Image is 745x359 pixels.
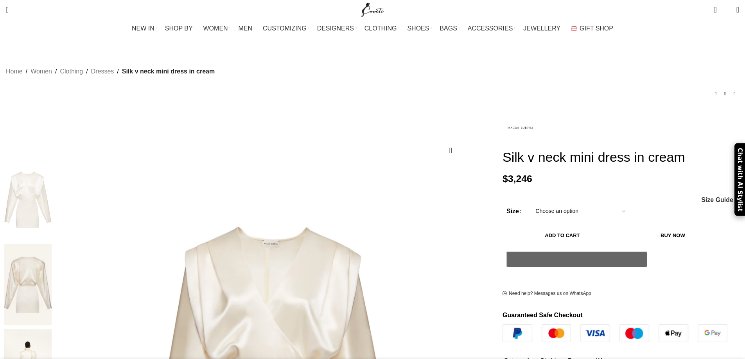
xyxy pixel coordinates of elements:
a: NEW IN [132,21,157,36]
a: SHOP BY [165,21,196,36]
img: GiftBag [571,26,577,31]
a: SHOES [407,21,432,36]
a: ACCESSORIES [468,21,516,36]
h1: Silk v neck mini dress in cream [503,149,739,165]
a: Previous product [711,89,720,98]
a: Next product [730,89,739,98]
span: Silk v neck mini dress in cream [122,66,215,77]
a: 0 [710,2,720,18]
button: Add to cart [506,227,618,244]
a: BAGS [440,21,460,36]
img: guaranteed-safe-checkout-bordered.j [503,324,727,342]
img: Magda Butrym [503,110,538,145]
span: ACCESSORIES [468,25,513,32]
span: WOMEN [203,25,228,32]
span: GIFT SHOP [580,25,613,32]
div: My Wishlist [723,2,731,18]
a: Clothing [60,66,83,77]
a: GIFT SHOP [571,21,613,36]
iframe: Secure express checkout frame [505,271,649,275]
strong: Guaranteed Safe Checkout [503,312,583,318]
span: MEN [239,25,253,32]
button: Pay with GPay [506,252,647,267]
a: CUSTOMIZING [263,21,309,36]
img: Magda Butrym Silk v neck mini dress in cream scaled73186 nobg [4,159,52,240]
span: BAGS [440,25,457,32]
button: Buy now [622,227,723,244]
a: Need help? Messages us on WhatsApp [503,291,591,297]
span: DESIGNERS [317,25,354,32]
a: WOMEN [203,21,231,36]
img: Magda Butrym dress [4,244,52,325]
a: Women [31,66,52,77]
bdi: 3,246 [503,173,532,184]
nav: Breadcrumb [6,66,215,77]
a: Size Guide [701,197,733,203]
div: Main navigation [2,21,743,36]
span: 0 [724,8,730,14]
span: CUSTOMIZING [263,25,307,32]
a: MEN [239,21,255,36]
a: Site logo [359,6,386,13]
a: Home [6,66,23,77]
a: JEWELLERY [523,21,563,36]
a: Search [2,2,13,18]
span: 0 [714,4,720,10]
label: Size [506,206,522,216]
span: SHOP BY [165,25,193,32]
span: JEWELLERY [523,25,560,32]
a: CLOTHING [364,21,400,36]
a: Dresses [91,66,114,77]
span: $ [503,173,508,184]
span: SHOES [407,25,429,32]
a: DESIGNERS [317,21,357,36]
span: NEW IN [132,25,154,32]
span: CLOTHING [364,25,397,32]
